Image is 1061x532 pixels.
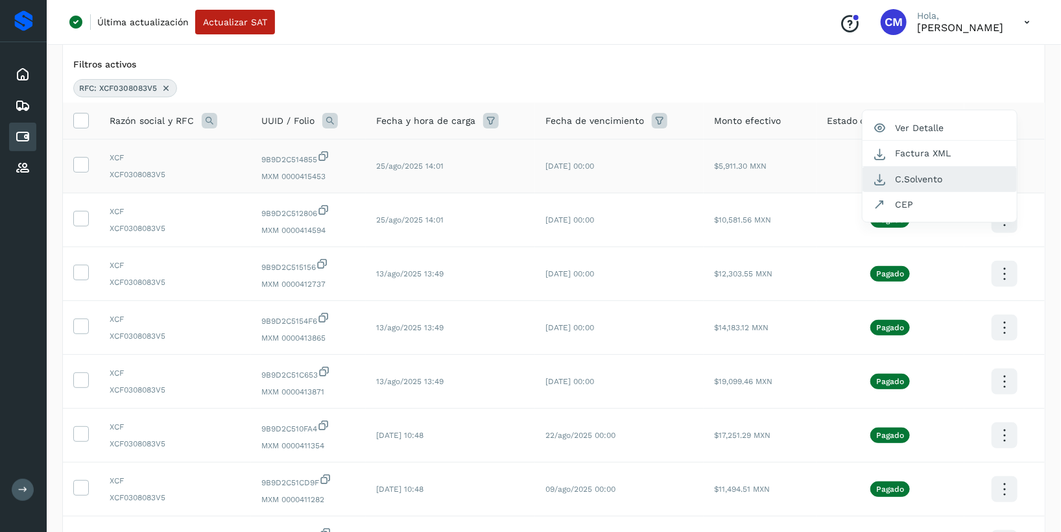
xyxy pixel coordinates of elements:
div: Embarques [9,91,36,120]
button: CEP [863,192,1017,217]
button: Factura XML [863,141,1017,166]
button: C.Solvento [863,167,1017,192]
button: Ver Detalle [863,115,1017,141]
div: Proveedores [9,154,36,182]
div: Inicio [9,60,36,89]
div: Cuentas por pagar [9,123,36,151]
